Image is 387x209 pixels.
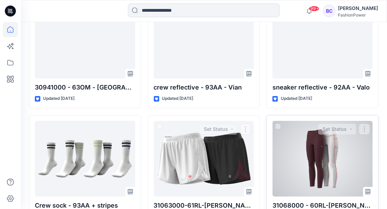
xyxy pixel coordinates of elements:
a: sneaker reflective - 92AA - Valo [272,3,373,79]
a: crew reflective - 93AA - Vian [154,3,254,79]
a: 31063000-61RL-Raisa [154,121,254,197]
span: 99+ [309,6,319,11]
p: 30941000 - 63OM - [GEOGRAPHIC_DATA] [35,83,135,92]
a: 30941000 - 63OM - Nixton [35,3,135,79]
p: Updated [DATE] [43,95,75,102]
p: Updated [DATE] [162,95,193,102]
div: FashionPower [338,12,378,18]
a: Crew sock - 93AA + stripes [35,121,135,197]
div: [PERSON_NAME] [338,4,378,12]
p: Updated [DATE] [281,95,312,102]
p: crew reflective - 93AA - Vian [154,83,254,92]
div: BC [323,5,336,17]
a: 31068000 - 60RL-Ravon [272,121,373,197]
p: sneaker reflective - 92AA - Valo [272,83,373,92]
